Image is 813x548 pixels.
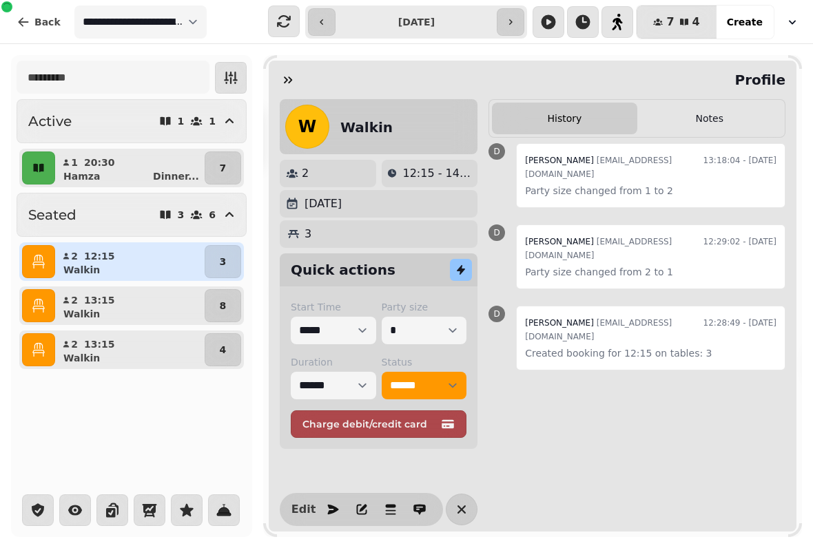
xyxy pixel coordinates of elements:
[525,315,692,345] div: [EMAIL_ADDRESS][DOMAIN_NAME]
[703,152,776,182] time: 13:18:04 - [DATE]
[17,193,247,237] button: Seated36
[205,333,241,366] button: 4
[382,300,467,314] label: Party size
[305,196,342,212] p: [DATE]
[340,118,393,137] h2: Walkin
[291,300,376,314] label: Start Time
[84,293,115,307] p: 13:15
[84,156,115,169] p: 20:30
[703,233,776,264] time: 12:29:02 - [DATE]
[17,99,247,143] button: Active11
[637,6,716,39] button: 74
[220,343,227,357] p: 4
[525,152,692,182] div: [EMAIL_ADDRESS][DOMAIN_NAME]
[153,169,199,183] p: Dinner ...
[34,17,61,27] span: Back
[291,410,466,438] button: Charge debit/credit card
[178,116,185,126] p: 1
[220,161,227,175] p: 7
[84,337,115,351] p: 13:15
[716,6,774,39] button: Create
[84,249,115,263] p: 12:15
[525,264,776,280] p: Party size changed from 2 to 1
[494,310,500,318] span: D
[525,318,594,328] span: [PERSON_NAME]
[402,165,472,182] p: 12:15 - 14:15
[58,245,202,278] button: 212:15Walkin
[28,205,76,224] h2: Seated
[525,233,692,264] div: [EMAIL_ADDRESS][DOMAIN_NAME]
[525,182,776,199] p: Party size changed from 1 to 2
[525,156,594,165] span: [PERSON_NAME]
[70,337,79,351] p: 2
[178,210,185,220] p: 3
[63,263,100,277] p: Walkin
[70,249,79,263] p: 2
[58,333,202,366] button: 213:15Walkin
[291,355,376,369] label: Duration
[666,17,674,28] span: 7
[525,237,594,246] span: [PERSON_NAME]
[205,151,241,185] button: 7
[296,504,312,515] span: Edit
[209,210,216,220] p: 6
[205,245,241,278] button: 3
[205,289,241,322] button: 8
[525,345,776,361] p: Created booking for 12:15 on tables: 3
[302,165,309,182] p: 2
[637,103,782,134] button: Notes
[63,351,100,365] p: Walkin
[290,496,318,523] button: Edit
[305,226,311,242] p: 3
[220,299,227,313] p: 8
[6,6,72,39] button: Back
[220,255,227,268] p: 3
[58,289,202,322] button: 213:15Walkin
[28,112,72,131] h2: Active
[729,70,785,89] h2: Profile
[58,151,202,185] button: 120:30HamzaDinner...
[70,156,79,169] p: 1
[63,169,100,183] p: Hamza
[70,293,79,307] p: 2
[727,17,763,27] span: Create
[209,116,216,126] p: 1
[494,147,500,156] span: D
[382,355,467,369] label: Status
[703,315,776,345] time: 12:28:49 - [DATE]
[302,419,438,429] span: Charge debit/credit card
[298,118,316,135] span: W
[494,229,500,237] span: D
[692,17,700,28] span: 4
[291,260,395,280] h2: Quick actions
[63,307,100,321] p: Walkin
[492,103,637,134] button: History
